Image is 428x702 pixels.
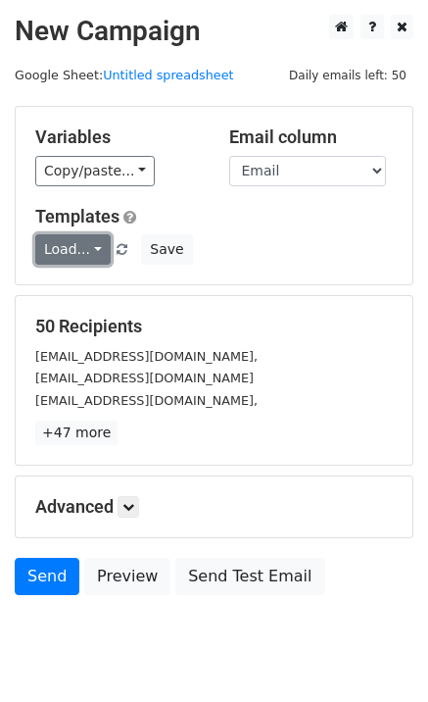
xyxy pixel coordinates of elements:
[35,421,118,445] a: +47 more
[103,68,233,82] a: Untitled spreadsheet
[141,234,192,265] button: Save
[35,496,393,518] h5: Advanced
[330,608,428,702] iframe: Chat Widget
[84,558,170,595] a: Preview
[35,126,200,148] h5: Variables
[35,234,111,265] a: Load...
[15,15,413,48] h2: New Campaign
[15,558,79,595] a: Send
[229,126,394,148] h5: Email column
[35,316,393,337] h5: 50 Recipients
[15,68,234,82] small: Google Sheet:
[35,393,258,408] small: [EMAIL_ADDRESS][DOMAIN_NAME],
[35,349,258,364] small: [EMAIL_ADDRESS][DOMAIN_NAME],
[175,558,324,595] a: Send Test Email
[282,65,413,86] span: Daily emails left: 50
[282,68,413,82] a: Daily emails left: 50
[35,206,119,226] a: Templates
[35,156,155,186] a: Copy/paste...
[35,371,254,385] small: [EMAIL_ADDRESS][DOMAIN_NAME]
